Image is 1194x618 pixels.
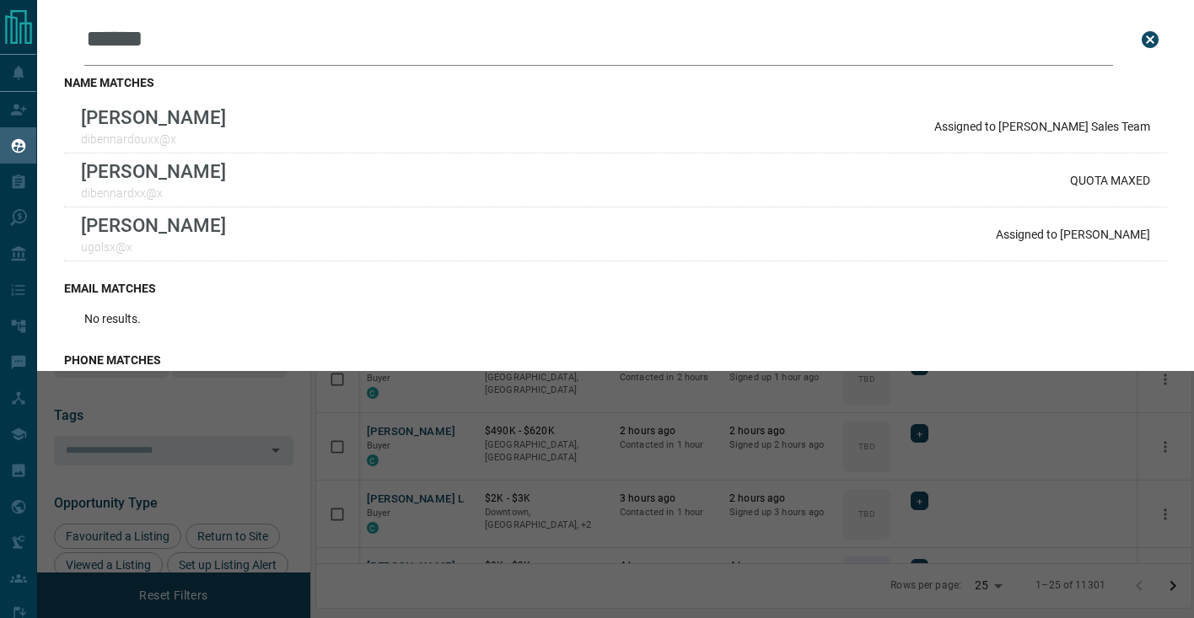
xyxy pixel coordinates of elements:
p: Assigned to [PERSON_NAME] [996,228,1150,241]
p: No results. [84,312,141,325]
p: [PERSON_NAME] [81,214,226,236]
p: ugolsx@x [81,240,226,254]
h3: email matches [64,282,1167,295]
p: QUOTA MAXED [1070,174,1150,187]
p: dibennardxx@x [81,186,226,200]
p: Assigned to [PERSON_NAME] Sales Team [934,120,1150,133]
p: dibennardouxx@x [81,132,226,146]
h3: name matches [64,76,1167,89]
p: [PERSON_NAME] [81,160,226,182]
button: close search bar [1133,23,1167,56]
h3: phone matches [64,353,1167,367]
p: [PERSON_NAME] [81,106,226,128]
